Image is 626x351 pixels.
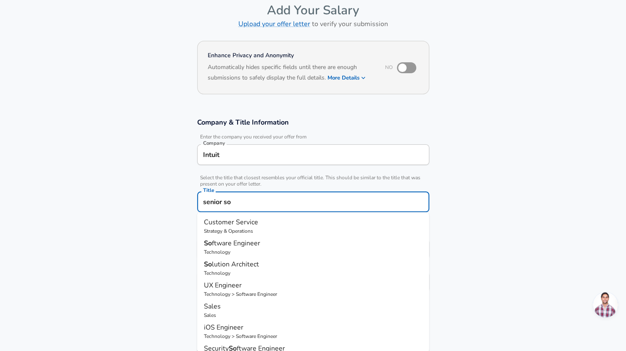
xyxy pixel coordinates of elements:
[208,63,374,84] h6: Automatically hides specific fields until there are enough submissions to safely display the full...
[204,248,423,256] p: Technology
[328,72,366,84] button: More Details
[201,148,425,161] input: Google
[212,260,259,269] span: lution Architect
[203,141,225,146] label: Company
[212,239,260,248] span: ftware Engineer
[197,117,429,127] h3: Company & Title Information
[197,18,429,30] h6: to verify your submission
[197,134,429,140] span: Enter the company you received your offer from
[204,302,221,311] span: Sales
[204,239,212,248] strong: So
[204,227,423,235] p: Strategy & Operations
[204,332,423,340] p: Technology > Software Engineer
[201,195,425,208] input: Software Engineer
[204,218,258,227] span: Customer Service
[197,175,429,187] span: Select the title that closest resembles your official title. This should be similar to the title ...
[204,311,423,319] p: Sales
[208,51,374,60] h4: Enhance Privacy and Anonymity
[203,188,214,193] label: Title
[204,260,212,269] strong: So
[593,292,618,317] div: Open chat
[197,3,429,18] h4: Add Your Salary
[204,269,423,277] p: Technology
[204,290,423,298] p: Technology > Software Engineer
[204,323,243,332] span: iOS Engineer
[385,64,393,71] span: No
[204,281,242,290] span: UX Engineer
[238,19,310,29] a: Upload your offer letter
